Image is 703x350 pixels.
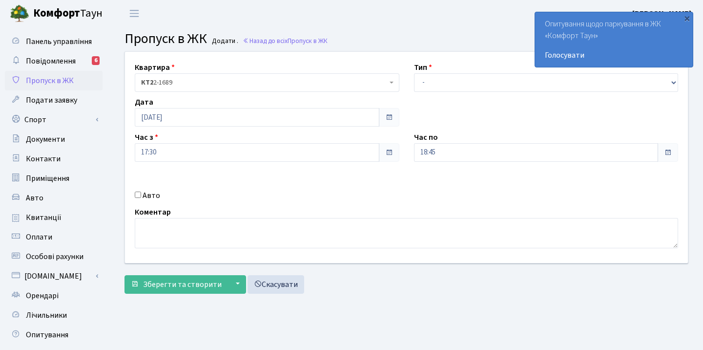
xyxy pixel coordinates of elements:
[143,190,160,201] label: Авто
[248,275,304,294] a: Скасувати
[26,75,74,86] span: Пропуск в ЖК
[5,227,103,247] a: Оплати
[26,36,92,47] span: Панель управління
[632,8,691,19] b: [PERSON_NAME]
[10,4,29,23] img: logo.png
[135,206,171,218] label: Коментар
[26,134,65,145] span: Документи
[5,306,103,325] a: Лічильники
[5,32,103,51] a: Панель управління
[141,78,387,87] span: <b>КТ2</b>&nbsp;&nbsp;&nbsp;2-1689
[5,149,103,169] a: Контакти
[5,90,103,110] a: Подати заявку
[33,5,80,21] b: Комфорт
[5,325,103,345] a: Опитування
[414,131,438,143] label: Час по
[26,329,68,340] span: Опитування
[5,51,103,71] a: Повідомлення6
[26,56,76,66] span: Повідомлення
[26,310,67,321] span: Лічильники
[545,49,683,61] a: Голосувати
[135,62,175,73] label: Квартира
[26,251,83,262] span: Особові рахунки
[26,153,61,164] span: Контакти
[5,208,103,227] a: Квитанції
[682,13,692,23] div: ×
[26,232,52,242] span: Оплати
[5,110,103,130] a: Спорт
[124,29,207,48] span: Пропуск в ЖК
[632,8,691,20] a: [PERSON_NAME]
[33,5,103,22] span: Таун
[141,78,153,87] b: КТ2
[243,36,328,45] a: Назад до всіхПропуск в ЖК
[5,286,103,306] a: Орендарі
[210,37,238,45] small: Додати .
[92,56,100,65] div: 6
[135,96,153,108] label: Дата
[26,95,77,106] span: Подати заявку
[26,193,43,203] span: Авто
[5,188,103,208] a: Авто
[124,275,228,294] button: Зберегти та створити
[135,131,158,143] label: Час з
[135,73,399,92] span: <b>КТ2</b>&nbsp;&nbsp;&nbsp;2-1689
[143,279,222,290] span: Зберегти та створити
[26,290,59,301] span: Орендарі
[26,173,69,184] span: Приміщення
[288,36,328,45] span: Пропуск в ЖК
[5,247,103,266] a: Особові рахунки
[414,62,432,73] label: Тип
[5,169,103,188] a: Приміщення
[5,266,103,286] a: [DOMAIN_NAME]
[26,212,62,223] span: Квитанції
[5,130,103,149] a: Документи
[535,12,693,67] div: Опитування щодо паркування в ЖК «Комфорт Таун»
[122,5,146,22] button: Переключити навігацію
[5,71,103,90] a: Пропуск в ЖК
